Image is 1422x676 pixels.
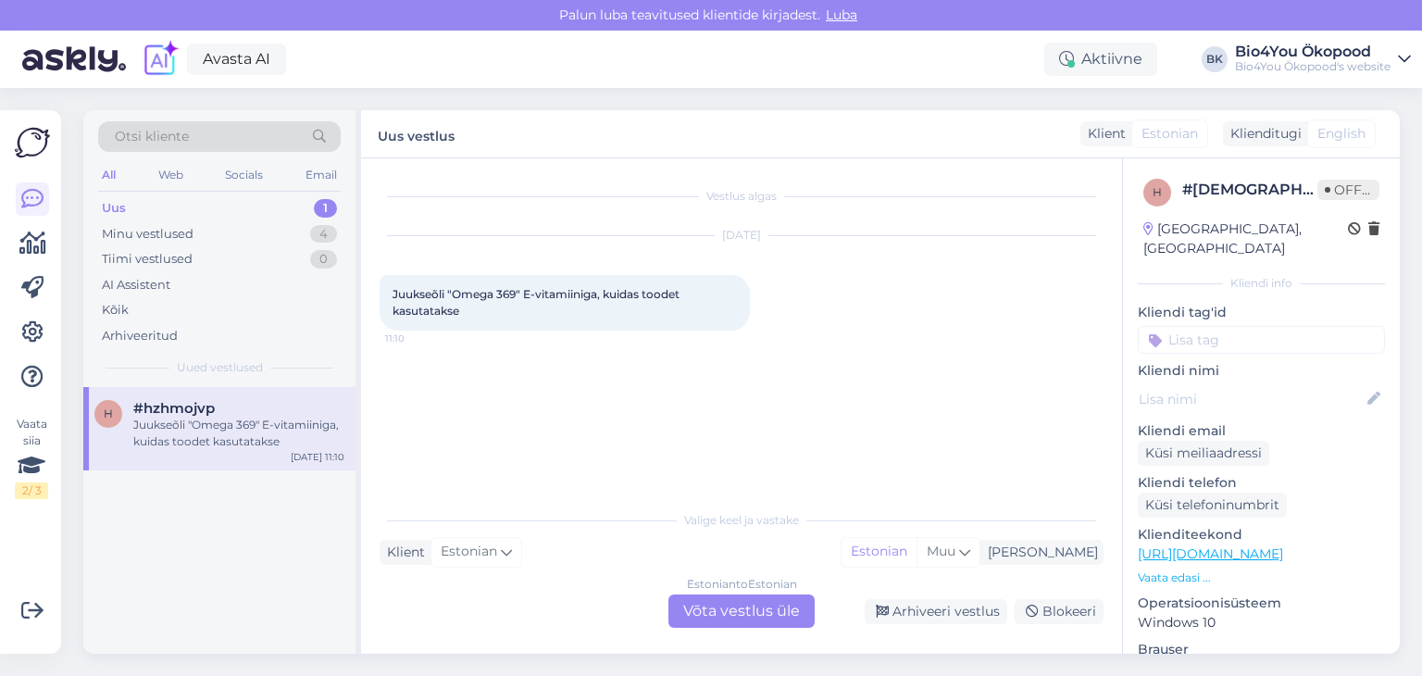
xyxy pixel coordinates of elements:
div: Minu vestlused [102,225,193,244]
div: Küsi meiliaadressi [1138,441,1269,466]
p: Klienditeekond [1138,525,1385,545]
div: [DATE] [380,227,1104,244]
div: Kliendi info [1138,275,1385,292]
img: explore-ai [141,40,180,79]
p: Windows 10 [1138,613,1385,632]
div: BK [1202,46,1228,72]
div: Arhiveeritud [102,327,178,345]
p: Kliendi tag'id [1138,303,1385,322]
div: Bio4You Ökopood's website [1235,59,1391,74]
div: Võta vestlus üle [668,595,815,628]
div: Valige keel ja vastake [380,512,1104,529]
p: Kliendi email [1138,421,1385,441]
span: h [1153,185,1162,199]
input: Lisa nimi [1139,389,1364,409]
div: Aktiivne [1044,43,1157,76]
div: Kõik [102,301,129,319]
p: Kliendi telefon [1138,473,1385,493]
div: Web [155,163,187,187]
div: Juukseõli "Omega 369" E-vitamiiniga, kuidas toodet kasutatakse [133,417,344,450]
div: Estonian to Estonian [687,576,797,593]
p: Brauser [1138,640,1385,659]
div: Tiimi vestlused [102,250,193,269]
div: 0 [310,250,337,269]
div: [GEOGRAPHIC_DATA], [GEOGRAPHIC_DATA] [1143,219,1348,258]
div: 4 [310,225,337,244]
div: Klienditugi [1223,124,1302,144]
a: Bio4You ÖkopoodBio4You Ökopood's website [1235,44,1411,74]
span: #hzhmojvp [133,400,215,417]
div: Bio4You Ökopood [1235,44,1391,59]
div: Email [302,163,341,187]
a: [URL][DOMAIN_NAME] [1138,545,1283,562]
p: Operatsioonisüsteem [1138,594,1385,613]
span: Offline [1317,180,1379,200]
span: Estonian [441,542,497,562]
div: AI Assistent [102,276,170,294]
span: 11:10 [385,332,455,345]
div: Socials [221,163,267,187]
span: Estonian [1141,124,1198,144]
div: All [98,163,119,187]
span: Juukseõli "Omega 369" E-vitamiiniga, kuidas toodet kasutatakse [393,287,682,318]
span: Luba [820,6,863,23]
p: Kliendi nimi [1138,361,1385,381]
div: [PERSON_NAME] [980,543,1098,562]
label: Uus vestlus [378,121,455,146]
a: Avasta AI [187,44,286,75]
div: Vaata siia [15,416,48,499]
div: 1 [314,199,337,218]
img: Askly Logo [15,125,50,160]
span: Uued vestlused [177,359,263,376]
div: [DATE] 11:10 [291,450,344,464]
div: # [DEMOGRAPHIC_DATA] [1182,179,1317,201]
div: Klient [1080,124,1126,144]
div: Estonian [842,538,917,566]
div: Küsi telefoninumbrit [1138,493,1287,518]
span: English [1317,124,1366,144]
div: Arhiveeri vestlus [865,599,1007,624]
div: 2 / 3 [15,482,48,499]
span: h [104,407,113,420]
span: Otsi kliente [115,127,189,146]
div: Blokeeri [1015,599,1104,624]
input: Lisa tag [1138,326,1385,354]
span: Muu [927,543,955,559]
p: Vaata edasi ... [1138,570,1385,586]
div: Klient [380,543,425,562]
div: Vestlus algas [380,188,1104,205]
div: Uus [102,199,126,218]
